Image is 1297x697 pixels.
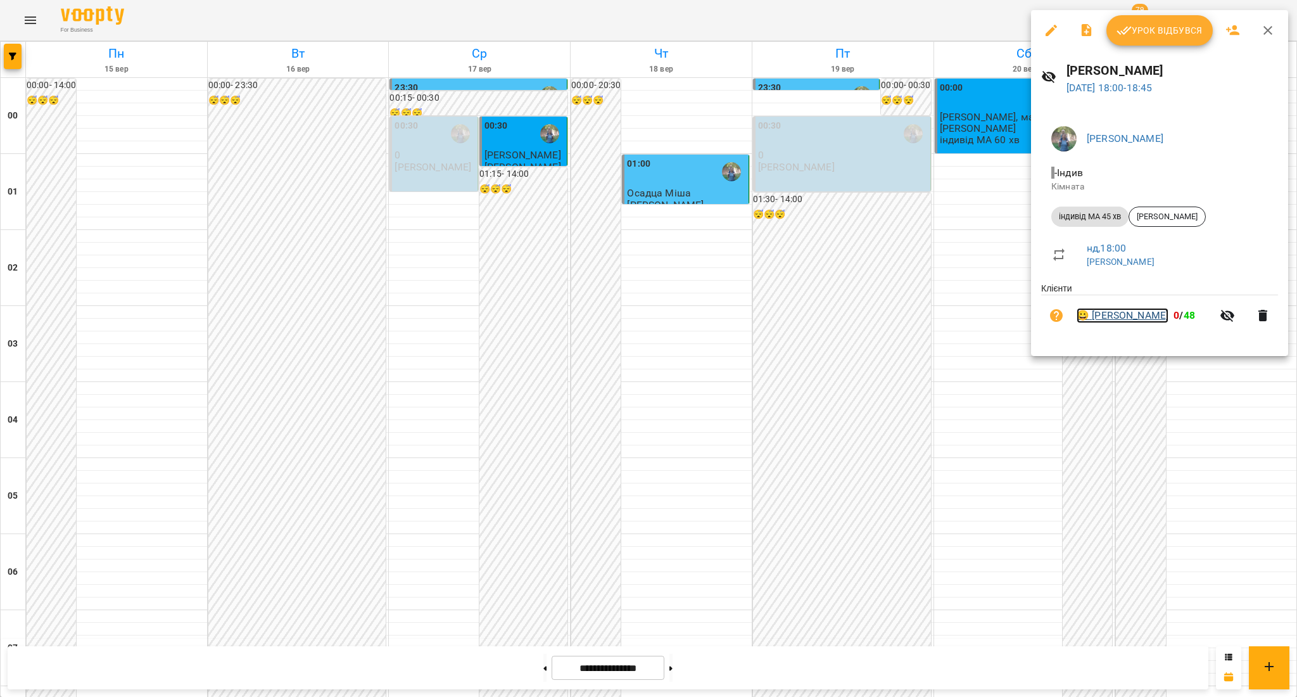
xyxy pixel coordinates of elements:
b: / [1174,309,1195,321]
a: [PERSON_NAME] [1087,132,1163,144]
button: Візит ще не сплачено. Додати оплату? [1041,300,1072,331]
a: нд , 18:00 [1087,242,1126,254]
span: Урок відбувся [1117,23,1203,38]
span: 0 [1174,309,1179,321]
span: [PERSON_NAME] [1129,211,1205,222]
a: 😀 [PERSON_NAME] [1077,308,1168,323]
img: de1e453bb906a7b44fa35c1e57b3518e.jpg [1051,126,1077,151]
span: індивід МА 45 хв [1051,211,1129,222]
a: [DATE] 18:00-18:45 [1066,82,1153,94]
h6: [PERSON_NAME] [1066,61,1278,80]
div: [PERSON_NAME] [1129,207,1206,227]
button: Урок відбувся [1106,15,1213,46]
a: [PERSON_NAME] [1087,257,1155,267]
span: 48 [1184,309,1195,321]
ul: Клієнти [1041,282,1278,341]
p: Кімната [1051,181,1268,193]
span: - Індив [1051,167,1085,179]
